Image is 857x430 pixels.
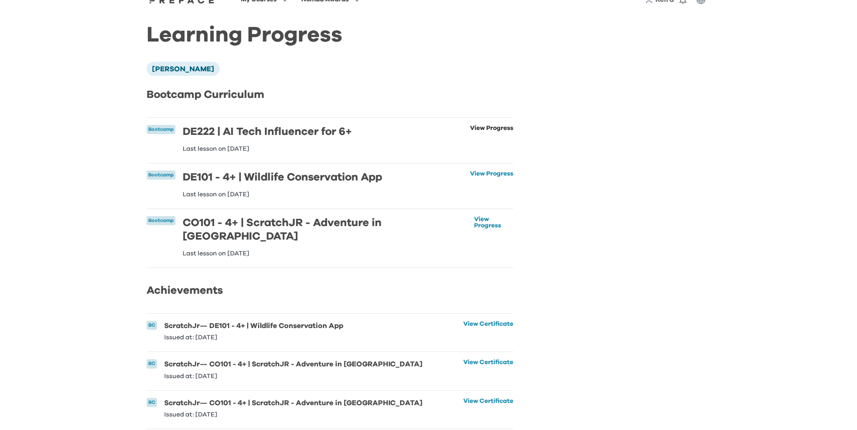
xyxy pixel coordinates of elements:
h6: ScratchJr — CO101 - 4+ | ScratchJR - Adventure in [GEOGRAPHIC_DATA] [164,398,423,408]
p: Bootcamp [148,217,174,225]
a: View Progress [470,171,513,198]
p: Issued at: [DATE] [164,412,423,418]
a: View Certificate [463,359,513,379]
p: Bootcamp [148,126,174,134]
h6: DE101 - 4+ | Wildlife Conservation App [183,171,382,184]
h2: Bootcamp Curriculum [147,87,513,103]
h1: Learning Progress [147,30,513,40]
p: Last lesson on [DATE] [183,146,352,152]
h6: DE222 | AI Tech Influencer for 6+ [183,125,352,139]
p: BC [148,322,155,329]
a: View Progress [474,216,513,257]
p: Bootcamp [148,171,174,179]
p: BC [148,399,155,407]
p: Last lesson on [DATE] [183,250,463,257]
h6: ScratchJr — DE101 - 4+ | Wildlife Conservation App [164,321,343,331]
a: View Certificate [463,321,513,341]
h2: Achievements [147,282,513,299]
a: View Certificate [463,398,513,418]
p: Last lesson on [DATE] [183,191,382,198]
h6: CO101 - 4+ | ScratchJR - Adventure in [GEOGRAPHIC_DATA] [183,216,463,243]
p: BC [148,360,155,368]
a: View Progress [470,125,513,152]
span: [PERSON_NAME] [152,65,214,73]
p: Issued at: [DATE] [164,373,423,379]
p: Issued at: [DATE] [164,334,343,341]
h6: ScratchJr — CO101 - 4+ | ScratchJR - Adventure in [GEOGRAPHIC_DATA] [164,359,423,369]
